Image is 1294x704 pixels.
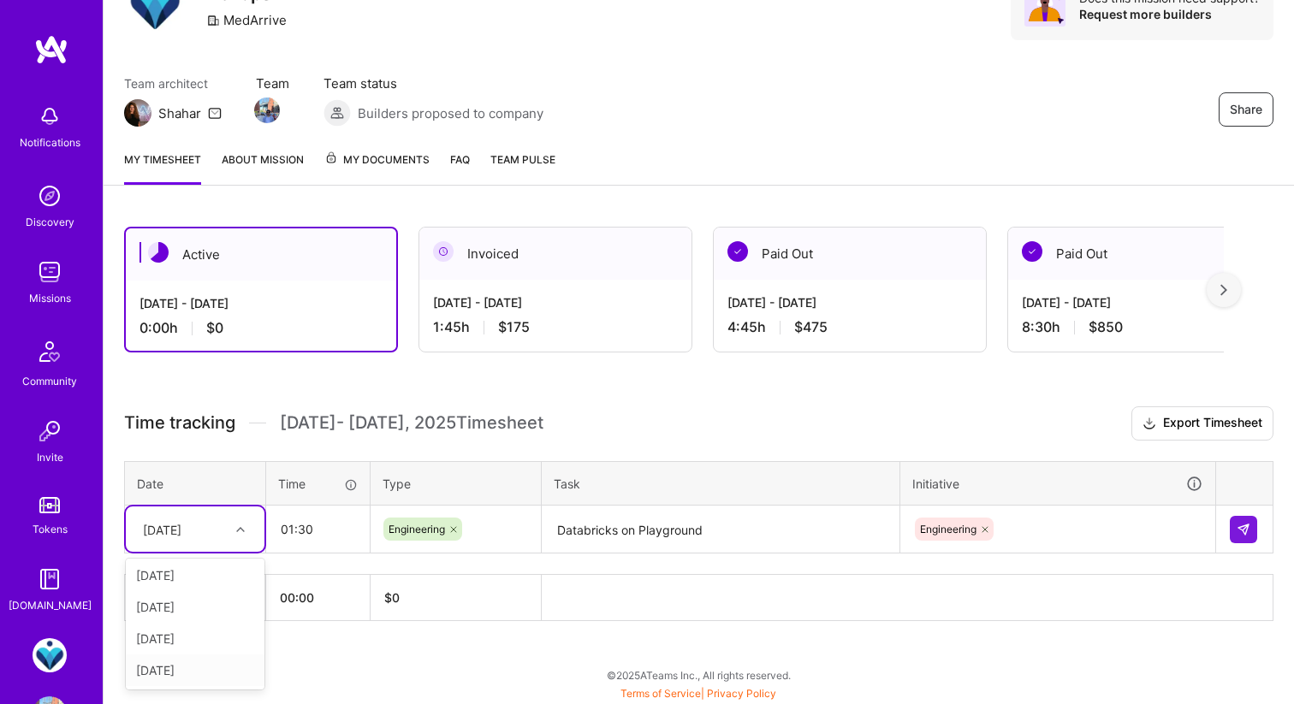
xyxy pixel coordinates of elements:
[450,151,470,185] a: FAQ
[389,523,445,535] span: Engineering
[126,654,264,686] div: [DATE]
[26,213,74,231] div: Discovery
[126,228,396,281] div: Active
[256,74,289,92] span: Team
[1219,92,1273,127] button: Share
[324,151,430,169] span: My Documents
[1079,6,1260,22] div: Request more builders
[158,104,201,122] div: Shahar
[323,74,543,92] span: Team status
[727,241,748,262] img: Paid Out
[266,575,371,621] th: 00:00
[28,638,71,672] a: MedArrive: Devops
[1022,241,1042,262] img: Paid Out
[125,575,266,621] th: Total
[1008,228,1280,280] div: Paid Out
[126,623,264,654] div: [DATE]
[125,461,266,506] th: Date
[543,507,898,553] textarea: Databricks on Playground
[33,638,67,672] img: MedArrive: Devops
[727,293,972,311] div: [DATE] - [DATE]
[236,525,245,534] i: icon Chevron
[143,520,181,538] div: [DATE]
[433,293,678,311] div: [DATE] - [DATE]
[912,474,1203,494] div: Initiative
[124,74,222,92] span: Team architect
[1022,318,1267,336] div: 8:30 h
[1022,293,1267,311] div: [DATE] - [DATE]
[278,475,358,493] div: Time
[433,241,454,262] img: Invoiced
[124,151,201,185] a: My timesheet
[1230,516,1259,543] div: null
[419,228,692,280] div: Invoiced
[267,506,369,552] input: HH:MM
[433,318,678,336] div: 1:45 h
[22,372,77,390] div: Community
[37,448,63,466] div: Invite
[206,319,223,337] span: $0
[33,255,67,289] img: teamwork
[33,414,67,448] img: Invite
[794,318,828,336] span: $475
[1220,284,1227,296] img: right
[498,318,530,336] span: $175
[323,99,351,127] img: Builders proposed to company
[33,520,68,538] div: Tokens
[139,319,383,337] div: 0:00 h
[620,687,776,700] span: |
[103,654,1294,696] div: © 2025 ATeams Inc., All rights reserved.
[148,242,169,263] img: Active
[206,11,287,29] div: MedArrive
[324,151,430,185] a: My Documents
[371,461,542,506] th: Type
[206,14,220,27] i: icon CompanyGray
[222,151,304,185] a: About Mission
[33,562,67,596] img: guide book
[126,559,264,591] div: [DATE]
[33,179,67,213] img: discovery
[1131,406,1273,441] button: Export Timesheet
[34,34,68,65] img: logo
[254,98,280,123] img: Team Member Avatar
[490,151,555,185] a: Team Pulse
[20,133,80,151] div: Notifications
[707,687,776,700] a: Privacy Policy
[208,106,222,120] i: icon Mail
[124,99,151,127] img: Team Architect
[139,294,383,312] div: [DATE] - [DATE]
[620,687,701,700] a: Terms of Service
[9,596,92,614] div: [DOMAIN_NAME]
[1230,101,1262,118] span: Share
[124,412,235,434] span: Time tracking
[280,412,543,434] span: [DATE] - [DATE] , 2025 Timesheet
[1143,415,1156,433] i: icon Download
[1089,318,1123,336] span: $850
[29,331,70,372] img: Community
[727,318,972,336] div: 4:45 h
[920,523,976,535] span: Engineering
[490,153,555,166] span: Team Pulse
[39,497,60,513] img: tokens
[358,104,543,122] span: Builders proposed to company
[1237,523,1250,536] img: Submit
[33,99,67,133] img: bell
[256,96,278,125] a: Team Member Avatar
[384,590,400,605] span: $ 0
[542,461,900,506] th: Task
[29,289,71,307] div: Missions
[714,228,986,280] div: Paid Out
[126,591,264,623] div: [DATE]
